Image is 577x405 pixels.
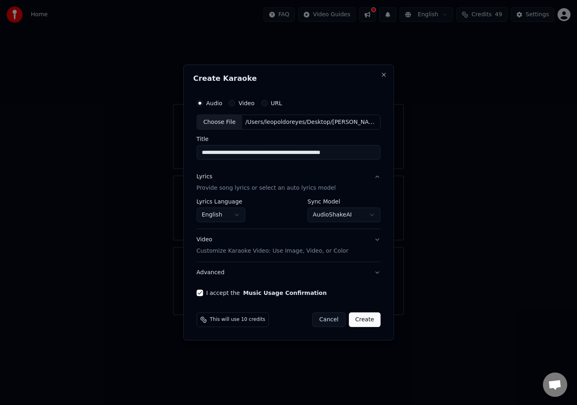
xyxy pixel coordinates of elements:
[197,199,381,229] div: LyricsProvide song lyrics or select an auto lyrics model
[206,290,327,296] label: I accept the
[193,75,384,82] h2: Create Karaoke
[197,115,242,130] div: Choose File
[197,184,336,193] p: Provide song lyrics or select an auto lyrics model
[197,173,212,181] div: Lyrics
[206,100,223,106] label: Audio
[312,312,345,327] button: Cancel
[243,290,327,296] button: I accept the
[197,230,381,262] button: VideoCustomize Karaoke Video: Use Image, Video, or Color
[271,100,282,106] label: URL
[197,167,381,199] button: LyricsProvide song lyrics or select an auto lyrics model
[349,312,381,327] button: Create
[307,199,380,205] label: Sync Model
[197,136,381,142] label: Title
[197,262,381,283] button: Advanced
[197,236,348,256] div: Video
[197,199,245,205] label: Lyrics Language
[239,100,255,106] label: Video
[210,316,266,323] span: This will use 10 credits
[242,118,380,126] div: /Users/leopoldoreyes/Desktop/[PERSON_NAME] - El Amor Acaba - [PERSON_NAME] a [PERSON_NAME].mp3
[197,247,348,255] p: Customize Karaoke Video: Use Image, Video, or Color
